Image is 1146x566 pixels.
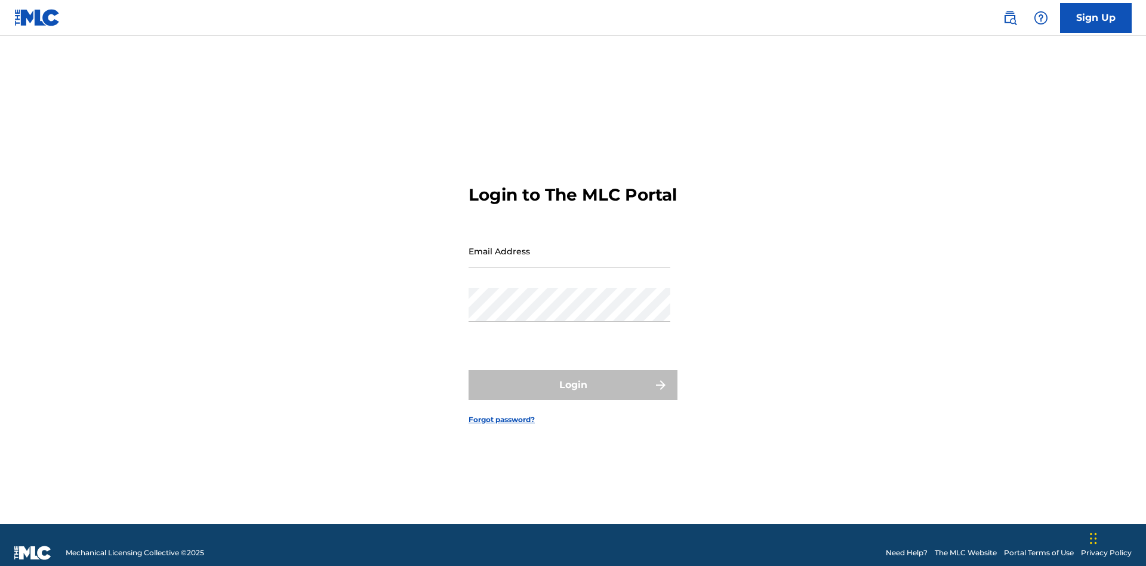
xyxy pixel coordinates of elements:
img: logo [14,546,51,560]
div: Help [1029,6,1053,30]
iframe: Chat Widget [1086,509,1146,566]
div: Drag [1090,521,1097,556]
a: Sign Up [1060,3,1132,33]
img: help [1034,11,1048,25]
img: search [1003,11,1017,25]
a: Portal Terms of Use [1004,547,1074,558]
a: Public Search [998,6,1022,30]
span: Mechanical Licensing Collective © 2025 [66,547,204,558]
a: Forgot password? [469,414,535,425]
img: MLC Logo [14,9,60,26]
a: Need Help? [886,547,928,558]
a: Privacy Policy [1081,547,1132,558]
h3: Login to The MLC Portal [469,184,677,205]
a: The MLC Website [935,547,997,558]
